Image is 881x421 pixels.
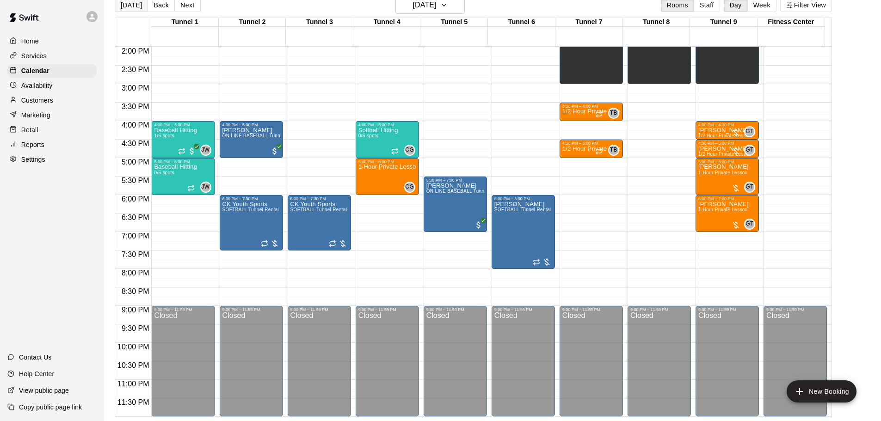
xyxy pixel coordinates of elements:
[608,145,619,156] div: Tate Budnick
[115,343,151,351] span: 10:00 PM
[358,307,416,312] div: 9:00 PM – 11:59 PM
[488,18,555,27] div: Tunnel 6
[698,307,756,312] div: 9:00 PM – 11:59 PM
[220,195,283,250] div: 6:00 PM – 7:30 PM: SOFTBALL Tunnel Rental
[560,306,623,416] div: 9:00 PM – 11:59 PM: Closed
[119,140,152,147] span: 4:30 PM
[358,122,416,127] div: 4:00 PM – 5:00 PM
[7,93,97,107] a: Customers
[290,207,347,212] span: SOFTBALL Tunnel Rental
[690,18,758,27] div: Tunnel 9
[494,196,552,201] div: 6:00 PM – 8:00 PM
[222,196,280,201] div: 6:00 PM – 7:30 PM
[426,189,513,194] span: ON LINE BASEBALL Tunnel 1-6 Rental
[758,18,825,27] div: Fitness Center
[595,110,603,118] span: Recurring event
[119,269,152,277] span: 8:00 PM
[154,170,174,175] span: 0/6 spots filled
[222,312,280,420] div: Closed
[21,66,49,75] p: Calendar
[201,146,209,155] span: JW
[748,219,755,230] span: Gilbert Tussey
[21,155,45,164] p: Settings
[286,18,353,27] div: Tunnel 3
[119,306,152,314] span: 9:00 PM
[151,158,215,195] div: 5:00 PM – 6:00 PM: Baseball Hitting
[426,312,484,420] div: Closed
[270,146,279,156] span: All customers have paid
[404,182,415,193] div: Corrin Green
[151,306,215,416] div: 9:00 PM – 11:59 PM: Closed
[154,312,212,420] div: Closed
[696,195,759,232] div: 6:00 PM – 7:00 PM: 1-Hour Private Lesson
[745,127,753,136] span: GT
[745,220,753,229] span: GT
[290,196,348,201] div: 6:00 PM – 7:30 PM
[222,133,309,138] span: ON LINE BASEBALL Tunnel 1-6 Rental
[21,125,38,134] p: Retail
[204,145,211,156] span: Joey Wozniak
[7,49,97,63] a: Services
[288,195,351,250] div: 6:00 PM – 7:30 PM: SOFTBALL Tunnel Rental
[698,141,756,146] div: 4:30 PM – 5:00 PM
[7,108,97,122] a: Marketing
[494,312,552,420] div: Closed
[698,196,756,201] div: 6:00 PM – 7:00 PM
[358,312,416,420] div: Closed
[7,138,97,152] a: Reports
[698,159,756,164] div: 5:00 PM – 6:00 PM
[7,34,97,48] a: Home
[696,10,759,84] div: 1:00 PM – 3:00 PM: After School Program
[151,121,215,158] div: 4:00 PM – 5:00 PM: Baseball Hitting
[698,133,752,138] span: 1/2 Hour Private Lesson
[555,18,623,27] div: Tunnel 7
[533,258,540,266] span: Recurring event
[696,306,759,416] div: 9:00 PM – 11:59 PM: Closed
[408,182,415,193] span: Corrin Green
[696,121,759,140] div: 4:00 PM – 4:30 PM: 1/2 Hour Private Lesson
[21,96,53,105] p: Customers
[560,140,623,158] div: 4:30 PM – 5:00 PM: 1/2 Hour Private Lesson
[200,182,211,193] div: Joey Wozniak
[261,240,268,247] span: Recurring event
[562,141,620,146] div: 4:30 PM – 5:00 PM
[610,109,617,118] span: TB
[787,380,856,403] button: add
[766,312,824,420] div: Closed
[219,18,286,27] div: Tunnel 2
[474,220,483,230] span: All customers have paid
[220,121,283,158] div: 4:00 PM – 5:00 PM: Michael Stegge
[7,79,97,92] a: Availability
[494,207,551,212] span: SOFTBALL Tunnel Rental
[119,103,152,110] span: 3:30 PM
[622,18,690,27] div: Tunnel 8
[595,147,603,155] span: Recurring event
[562,312,620,420] div: Closed
[7,123,97,137] a: Retail
[329,240,336,247] span: Recurring event
[7,153,97,166] a: Settings
[21,110,50,120] p: Marketing
[119,195,152,203] span: 6:00 PM
[119,121,152,129] span: 4:00 PM
[222,307,280,312] div: 9:00 PM – 11:59 PM
[19,386,69,395] p: View public page
[119,250,152,258] span: 7:30 PM
[115,380,151,388] span: 11:00 PM
[358,133,379,138] span: 0/6 spots filled
[119,84,152,92] span: 3:00 PM
[290,312,348,420] div: Closed
[178,147,185,155] span: Recurring event
[154,133,174,138] span: 1/6 spots filled
[21,37,39,46] p: Home
[630,312,688,420] div: Closed
[119,232,152,240] span: 7:00 PM
[7,64,97,78] a: Calendar
[119,177,152,184] span: 5:30 PM
[119,287,152,295] span: 8:30 PM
